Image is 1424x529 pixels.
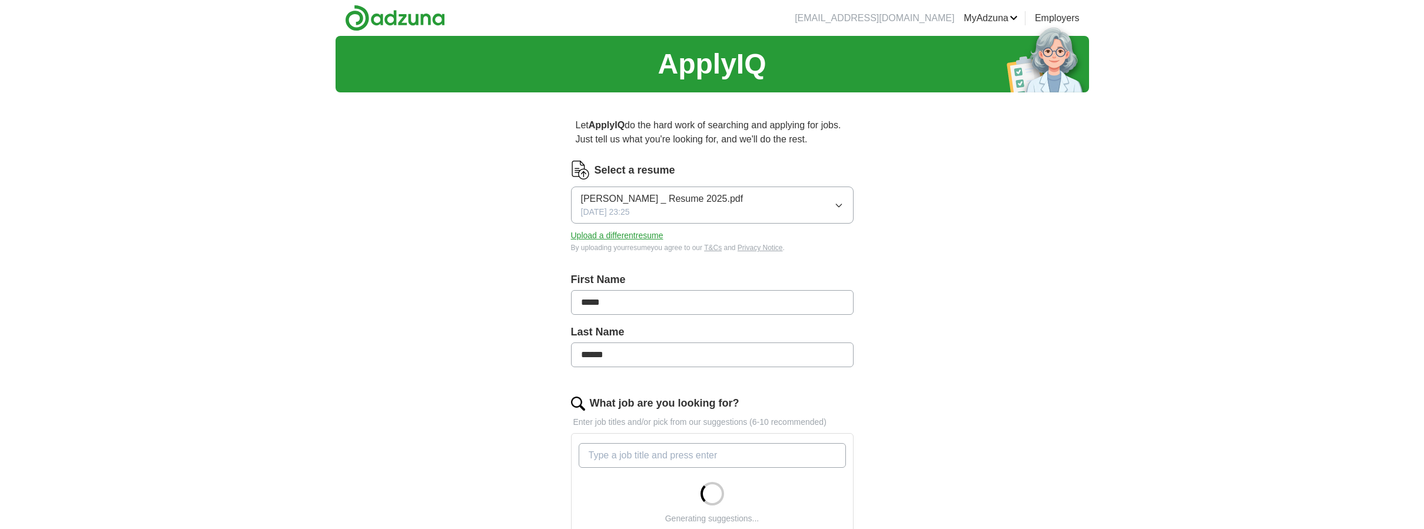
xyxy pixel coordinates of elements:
li: [EMAIL_ADDRESS][DOMAIN_NAME] [795,11,954,25]
a: MyAdzuna [964,11,1018,25]
a: T&Cs [704,244,722,252]
span: [PERSON_NAME] _ Resume 2025.pdf [581,192,743,206]
img: search.png [571,397,585,411]
strong: ApplyIQ [589,120,625,130]
label: Select a resume [595,162,675,178]
button: [PERSON_NAME] _ Resume 2025.pdf[DATE] 23:25 [571,187,854,224]
img: CV Icon [571,161,590,179]
div: By uploading your resume you agree to our and . [571,242,854,253]
label: Last Name [571,324,854,340]
button: Upload a differentresume [571,229,663,242]
label: First Name [571,272,854,288]
span: [DATE] 23:25 [581,206,630,218]
p: Enter job titles and/or pick from our suggestions (6-10 recommended) [571,416,854,428]
a: Privacy Notice [738,244,783,252]
h1: ApplyIQ [658,43,766,85]
label: What job are you looking for? [590,395,739,411]
img: Adzuna logo [345,5,445,31]
a: Employers [1035,11,1080,25]
p: Let do the hard work of searching and applying for jobs. Just tell us what you're looking for, an... [571,114,854,151]
div: Generating suggestions... [665,513,759,525]
input: Type a job title and press enter [579,443,846,468]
